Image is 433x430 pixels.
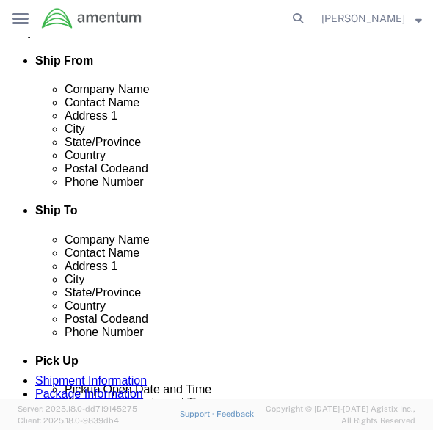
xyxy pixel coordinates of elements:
[18,404,137,413] span: Server: 2025.18.0-dd719145275
[321,10,405,26] span: Brandon Morin
[254,403,415,427] span: Copyright © [DATE]-[DATE] Agistix Inc., All Rights Reserved
[321,10,423,27] button: [PERSON_NAME]
[180,409,216,418] a: Support
[41,7,142,29] img: logo
[18,416,119,425] span: Client: 2025.18.0-9839db4
[216,409,254,418] a: Feedback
